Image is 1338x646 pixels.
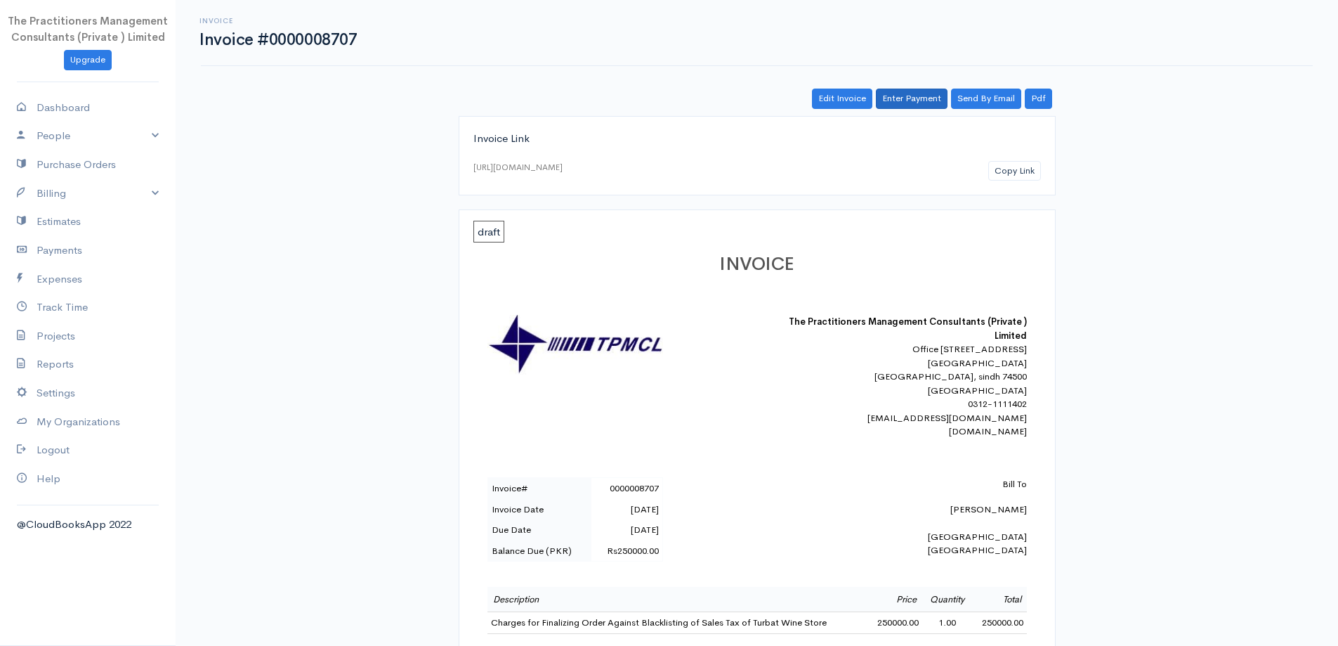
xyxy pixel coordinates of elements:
[199,17,357,25] h6: Invoice
[951,89,1021,109] a: Send By Email
[781,477,1027,491] p: Bill To
[789,316,1027,342] b: The Practitioners Management Consultants (Private ) Limited
[64,50,112,70] a: Upgrade
[487,478,591,499] td: Invoice#
[973,587,1027,612] td: Total
[973,612,1027,634] td: 250000.00
[487,587,868,612] td: Description
[473,161,563,174] div: [URL][DOMAIN_NAME]
[487,254,1027,275] h1: INVOICE
[487,519,591,541] td: Due Date
[487,541,591,562] td: Balance Due (PKR)
[487,315,663,375] img: logo-30862.jpg
[988,161,1041,181] button: Copy Link
[487,612,868,634] td: Charges for Finalizing Order Against Blacklisting of Sales Tax of Turbat Wine Store
[473,221,504,243] span: draft
[868,612,922,634] td: 250000.00
[812,89,872,109] a: Edit Invoice
[473,131,1041,147] div: Invoice Link
[876,89,947,109] a: Enter Payment
[922,612,973,634] td: 1.00
[591,478,662,499] td: 0000008707
[591,499,662,520] td: [DATE]
[199,31,357,49] h1: Invoice #0000008707
[487,499,591,520] td: Invoice Date
[8,14,168,44] span: The Practitioners Management Consultants (Private ) Limited
[1025,89,1052,109] a: Pdf
[922,587,973,612] td: Quantity
[781,477,1027,557] div: [PERSON_NAME] [GEOGRAPHIC_DATA] [GEOGRAPHIC_DATA]
[781,342,1027,439] div: Office [STREET_ADDRESS] [GEOGRAPHIC_DATA] [GEOGRAPHIC_DATA], sindh 74500 [GEOGRAPHIC_DATA] 0312-1...
[17,517,159,533] div: @CloudBooksApp 2022
[591,519,662,541] td: [DATE]
[591,541,662,562] td: Rs250000.00
[868,587,922,612] td: Price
